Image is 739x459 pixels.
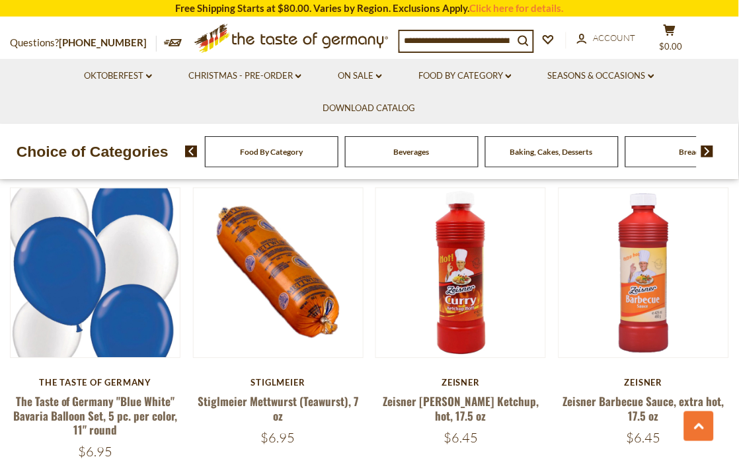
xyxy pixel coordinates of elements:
a: Food By Category [240,147,303,157]
a: Baking, Cakes, Desserts [510,147,593,157]
a: Stiglmeier Mettwurst (Teawurst), 7 oz [198,394,358,424]
img: Zeisner Barbecue Sauce, extra hot, 17.5 oz [559,188,728,358]
a: Account [577,31,636,46]
a: Beverages [394,147,430,157]
a: Click here for details. [470,2,564,14]
a: Download Catalog [323,101,416,116]
a: [PHONE_NUMBER] [59,36,147,48]
a: The Taste of Germany "Blue White" Bavaria Balloon Set, 5 pc. per color, 11" round [13,394,178,438]
div: Zeisner [559,378,729,388]
span: $6.45 [627,430,661,446]
img: Zeisner Curry Ketchup, hot, 17.5 oz [376,188,545,358]
a: Breads [680,147,704,157]
span: Account [594,32,636,43]
img: The Taste of Germany "Blue White" Bavaria Balloon Set, 5 pc. per color, 11" round [11,188,180,358]
span: $0.00 [660,41,683,52]
a: Zeisner Barbecue Sauce, extra hot, 17.5 oz [563,394,724,424]
div: Stiglmeier [193,378,364,388]
a: Food By Category [418,69,512,83]
img: Stiglmeier Mettwurst (Teawurst), 7 oz [194,188,363,358]
img: previous arrow [185,146,198,157]
span: $6.95 [261,430,295,446]
a: Seasons & Occasions [548,69,654,83]
span: $6.45 [444,430,478,446]
a: Oktoberfest [84,69,152,83]
div: The Taste of Germany [10,378,180,388]
a: Christmas - PRE-ORDER [188,69,301,83]
a: Zeisner [PERSON_NAME] Ketchup, hot, 17.5 oz [383,394,539,424]
a: On Sale [338,69,382,83]
p: Questions? [10,34,157,52]
div: Zeisner [375,378,546,388]
img: next arrow [701,146,714,157]
button: $0.00 [650,24,689,57]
